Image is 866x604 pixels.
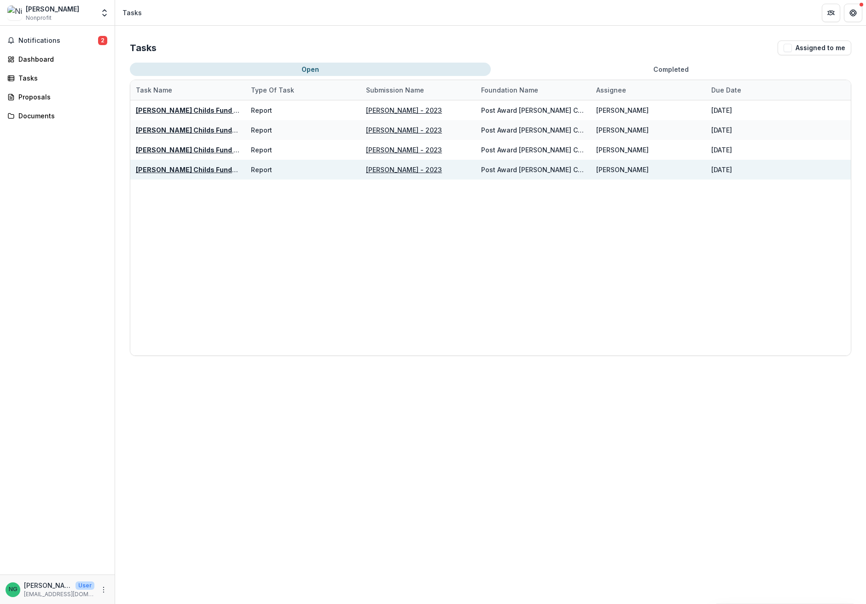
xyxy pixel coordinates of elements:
[711,105,732,115] div: [DATE]
[26,4,79,14] div: [PERSON_NAME]
[4,70,111,86] a: Tasks
[360,80,476,100] div: Submission Name
[4,108,111,123] a: Documents
[481,145,585,155] div: Post Award [PERSON_NAME] Childs Memorial Fund
[136,146,388,154] a: [PERSON_NAME] Childs Fund Fellowship Award Financial Expenditure Report
[130,42,157,53] h2: Tasks
[76,581,94,590] p: User
[596,145,649,155] div: [PERSON_NAME]
[130,85,178,95] div: Task Name
[251,125,272,135] div: Report
[251,105,272,115] div: Report
[476,80,591,100] div: Foundation Name
[4,89,111,105] a: Proposals
[706,80,821,100] div: Due Date
[591,85,632,95] div: Assignee
[245,80,360,100] div: Type of Task
[481,165,585,174] div: Post Award [PERSON_NAME] Childs Memorial Fund
[481,105,585,115] div: Post Award [PERSON_NAME] Childs Memorial Fund
[130,63,491,76] button: Open
[360,85,430,95] div: Submission Name
[596,105,649,115] div: [PERSON_NAME]
[711,145,732,155] div: [DATE]
[98,36,107,45] span: 2
[18,37,98,45] span: Notifications
[98,4,111,22] button: Open entity switcher
[476,85,544,95] div: Foundation Name
[4,52,111,67] a: Dashboard
[844,4,862,22] button: Get Help
[119,6,145,19] nav: breadcrumb
[251,145,272,155] div: Report
[706,85,747,95] div: Due Date
[18,73,104,83] div: Tasks
[24,581,72,590] p: [PERSON_NAME]
[711,165,732,174] div: [DATE]
[18,54,104,64] div: Dashboard
[822,4,840,22] button: Partners
[136,126,345,134] a: [PERSON_NAME] Childs Funds Fellow’s Annual Progress Report
[591,80,706,100] div: Assignee
[130,80,245,100] div: Task Name
[136,106,388,114] a: [PERSON_NAME] Childs Fund Fellowship Award Financial Expenditure Report
[122,8,142,17] div: Tasks
[778,41,851,55] button: Assigned to me
[596,125,649,135] div: [PERSON_NAME]
[26,14,52,22] span: Nonprofit
[18,111,104,121] div: Documents
[366,106,442,114] a: [PERSON_NAME] - 2023
[24,590,94,598] p: [EMAIL_ADDRESS][DOMAIN_NAME]
[481,125,585,135] div: Post Award [PERSON_NAME] Childs Memorial Fund
[4,33,111,48] button: Notifications2
[491,63,852,76] button: Completed
[596,165,649,174] div: [PERSON_NAME]
[98,584,109,595] button: More
[366,146,442,154] a: [PERSON_NAME] - 2023
[711,125,732,135] div: [DATE]
[18,92,104,102] div: Proposals
[251,165,272,174] div: Report
[7,6,22,20] img: Nitsan Goldstein
[366,166,442,174] a: [PERSON_NAME] - 2023
[366,126,442,134] a: [PERSON_NAME] - 2023
[9,587,17,592] div: Nitsan Goldstein
[136,166,345,174] a: [PERSON_NAME] Childs Funds Fellow’s Annual Progress Report
[245,85,300,95] div: Type of Task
